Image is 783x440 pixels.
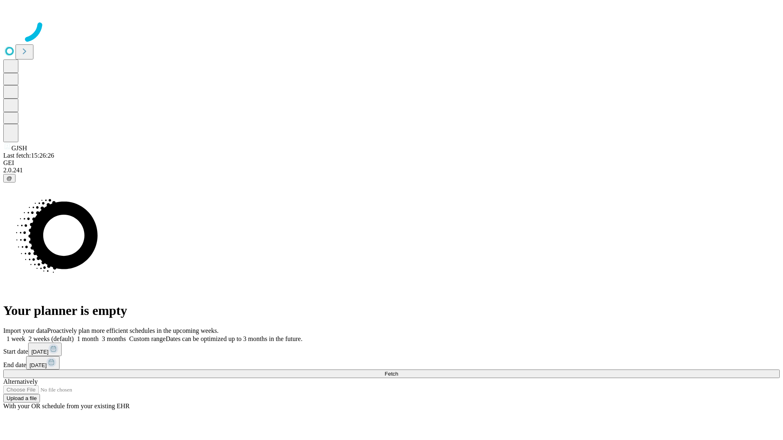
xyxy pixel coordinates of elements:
[11,145,27,152] span: GJSH
[3,356,780,370] div: End date
[29,335,74,342] span: 2 weeks (default)
[3,152,54,159] span: Last fetch: 15:26:26
[77,335,99,342] span: 1 month
[3,159,780,167] div: GEI
[3,327,47,334] span: Import your data
[28,343,62,356] button: [DATE]
[3,343,780,356] div: Start date
[29,362,46,368] span: [DATE]
[3,394,40,403] button: Upload a file
[31,349,49,355] span: [DATE]
[3,303,780,318] h1: Your planner is empty
[166,335,302,342] span: Dates can be optimized up to 3 months in the future.
[129,335,166,342] span: Custom range
[47,327,219,334] span: Proactively plan more efficient schedules in the upcoming weeks.
[3,174,15,183] button: @
[3,167,780,174] div: 2.0.241
[102,335,126,342] span: 3 months
[7,335,25,342] span: 1 week
[3,403,130,409] span: With your OR schedule from your existing EHR
[3,378,38,385] span: Alternatively
[3,370,780,378] button: Fetch
[385,371,398,377] span: Fetch
[7,175,12,181] span: @
[26,356,60,370] button: [DATE]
